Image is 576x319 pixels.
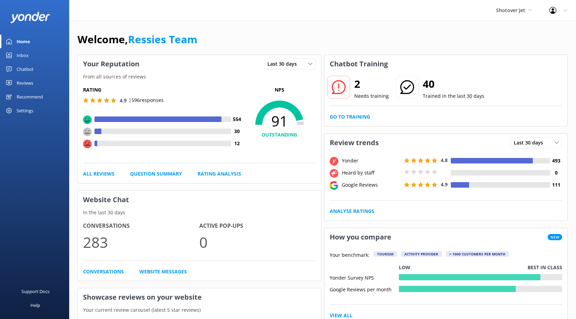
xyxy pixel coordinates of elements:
h3: Chatbot Training [324,55,393,73]
div: > 1000 customers per month [446,251,509,257]
span: Last 30 days [267,60,301,68]
p: Needs training [354,92,389,100]
p: From all sources of reviews [78,73,321,81]
h3: Showcase reviews on your website [78,288,321,306]
div: Home [17,35,30,48]
h4: OUTSTANDING [243,131,316,139]
div: Yonder [340,157,402,165]
h4: 30 [231,128,243,135]
div: Help [30,298,40,312]
a: Rating Analysis [198,170,241,178]
h1: Welcome, [77,31,197,48]
div: Activity Provider [401,251,442,257]
span: 91 [243,112,316,130]
p: 283 [83,231,199,254]
span: 4.9 [120,97,127,104]
div: Chatbot [17,62,34,76]
h2: 40 [423,76,484,92]
p: Your current review carousel (latest 5 star reviews) [78,306,321,314]
a: Analyse Ratings [330,207,374,215]
img: yonder-white-logo.png [10,12,50,23]
h4: 0 [550,169,562,177]
h3: Review trends [324,134,384,152]
p: | 596 responses [129,96,164,104]
p: Best in class [528,264,562,271]
h4: 111 [550,181,562,189]
p: NPS [243,86,316,94]
span: 4.8 [441,157,448,163]
div: Heard by staff [340,169,402,177]
h2: 2 [354,76,389,92]
div: Google Reviews per month [330,286,399,292]
h5: Rating [83,86,243,94]
h4: Conversations [83,222,199,231]
span: New [548,234,562,240]
p: Low [399,264,410,271]
p: 0 [199,231,316,254]
p: Your benchmark: [330,251,369,260]
div: Tourism [374,251,397,257]
div: Recommend [17,90,43,104]
span: Shotover Jet [496,7,525,13]
p: In the last 30 days [78,209,321,216]
a: Conversations [83,268,124,275]
h3: Website Chat [78,191,321,209]
div: Settings [17,104,33,118]
a: Ressies Team [128,32,197,46]
a: Go to Training [330,113,370,121]
h3: How you compare [324,228,396,246]
div: Reviews [17,76,33,90]
div: Yonder Survey NPS [330,274,399,280]
div: Google Reviews [340,181,402,189]
h4: Active Pop-ups [199,222,316,231]
p: Trained in the last 30 days [423,92,484,100]
h4: 493 [550,157,562,165]
a: Website Messages [139,268,187,275]
div: Support Docs [21,284,49,298]
a: Question Summary [130,170,182,178]
span: Last 30 days [514,139,547,147]
h4: 554 [231,115,243,123]
span: 4.9 [441,181,448,188]
h4: 12 [231,140,243,147]
div: Inbox [17,48,29,62]
h3: Your Reputation [78,55,145,73]
a: All Reviews [83,170,115,178]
